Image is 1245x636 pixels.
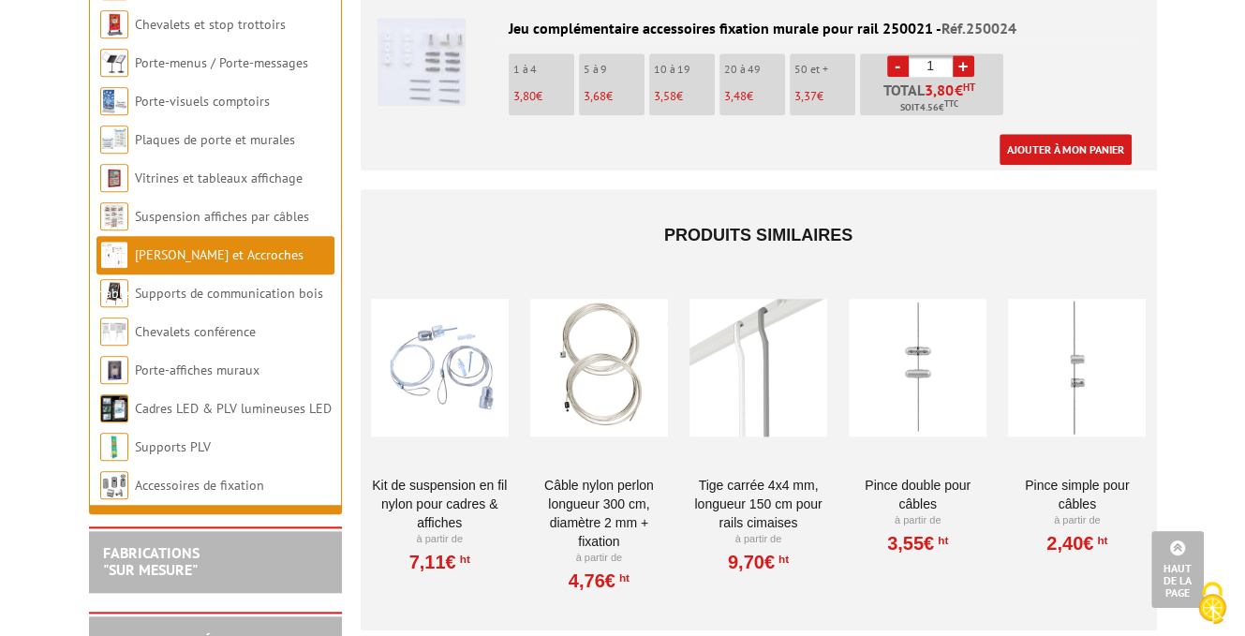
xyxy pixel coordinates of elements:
p: € [654,90,715,103]
a: Haut de la page [1151,531,1204,608]
a: Supports de communication bois [135,285,323,302]
span: € [925,82,975,97]
p: 20 à 49 [724,63,785,76]
sup: HT [934,534,948,547]
img: Cimaises et Accroches tableaux [100,241,128,269]
span: 3,80 [513,88,536,104]
p: À partir de [530,551,668,566]
a: Kit de suspension en fil nylon pour cadres & affiches [371,476,509,532]
a: 9,70€HT [728,556,789,568]
p: À partir de [1008,513,1146,528]
p: À partir de [371,532,509,547]
sup: TTC [944,98,958,109]
span: Soit € [900,100,958,115]
p: 5 à 9 [584,63,645,76]
button: Cookies (fenêtre modale) [1179,572,1245,636]
p: € [513,90,574,103]
a: 3,55€HT [887,538,948,549]
img: Plaques de porte et murales [100,126,128,154]
span: 3,48 [724,88,747,104]
a: Suspension affiches par câbles [135,208,309,225]
p: € [584,90,645,103]
img: Cookies (fenêtre modale) [1189,580,1236,627]
img: Porte-affiches muraux [100,356,128,384]
a: Ajouter à mon panier [1000,134,1132,165]
a: 2,40€HT [1046,538,1107,549]
a: Tige carrée 4x4 mm, longueur 150 cm pour rails cimaises [689,476,827,532]
img: Suspension affiches par câbles [100,202,128,230]
a: Accessoires de fixation [135,477,264,494]
sup: HT [963,81,975,94]
p: € [794,90,855,103]
img: Porte-visuels comptoirs [100,87,128,115]
img: Chevalets conférence [100,318,128,346]
a: Porte-visuels comptoirs [135,93,270,110]
span: Réf.250024 [941,19,1016,37]
p: À partir de [849,513,986,528]
a: 7,11€HT [409,556,470,568]
a: Chevalets conférence [135,323,256,340]
sup: HT [1093,534,1107,547]
a: [PERSON_NAME] et Accroches tableaux [100,246,304,302]
img: Cadres LED & PLV lumineuses LED [100,394,128,422]
a: Pince double pour câbles [849,476,986,513]
p: € [724,90,785,103]
sup: HT [615,571,630,584]
a: Cadres LED & PLV lumineuses LED [135,400,332,417]
img: Porte-menus / Porte-messages [100,49,128,77]
img: Supports PLV [100,433,128,461]
p: Total [865,82,1003,115]
a: + [953,55,974,77]
a: Plaques de porte et murales [135,131,295,148]
img: Vitrines et tableaux affichage [100,164,128,192]
p: 1 à 4 [513,63,574,76]
a: Chevalets et stop trottoirs [135,16,286,33]
p: 10 à 19 [654,63,715,76]
a: Porte-affiches muraux [135,362,259,378]
sup: HT [775,553,789,566]
div: Jeu complémentaire accessoires fixation murale pour rail 250021 - [378,18,1140,39]
a: 4,76€HT [569,575,630,586]
span: Produits similaires [664,226,852,244]
p: 50 et + [794,63,855,76]
sup: HT [456,553,470,566]
a: Pince simple pour câbles [1008,476,1146,513]
img: Accessoires de fixation [100,471,128,499]
img: Jeu complémentaire accessoires fixation murale pour rail 250021 [378,18,466,106]
span: 3,58 [654,88,676,104]
a: Câble nylon perlon longueur 300 cm, diamètre 2 mm + fixation [530,476,668,551]
span: 3,37 [794,88,817,104]
a: FABRICATIONS"Sur Mesure" [103,543,200,579]
p: À partir de [689,532,827,547]
a: Vitrines et tableaux affichage [135,170,303,186]
a: Porte-menus / Porte-messages [135,54,308,71]
span: 3,80 [925,82,955,97]
span: 4.56 [920,100,939,115]
a: Supports PLV [135,438,211,455]
a: - [887,55,909,77]
span: 3,68 [584,88,606,104]
img: Chevalets et stop trottoirs [100,10,128,38]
